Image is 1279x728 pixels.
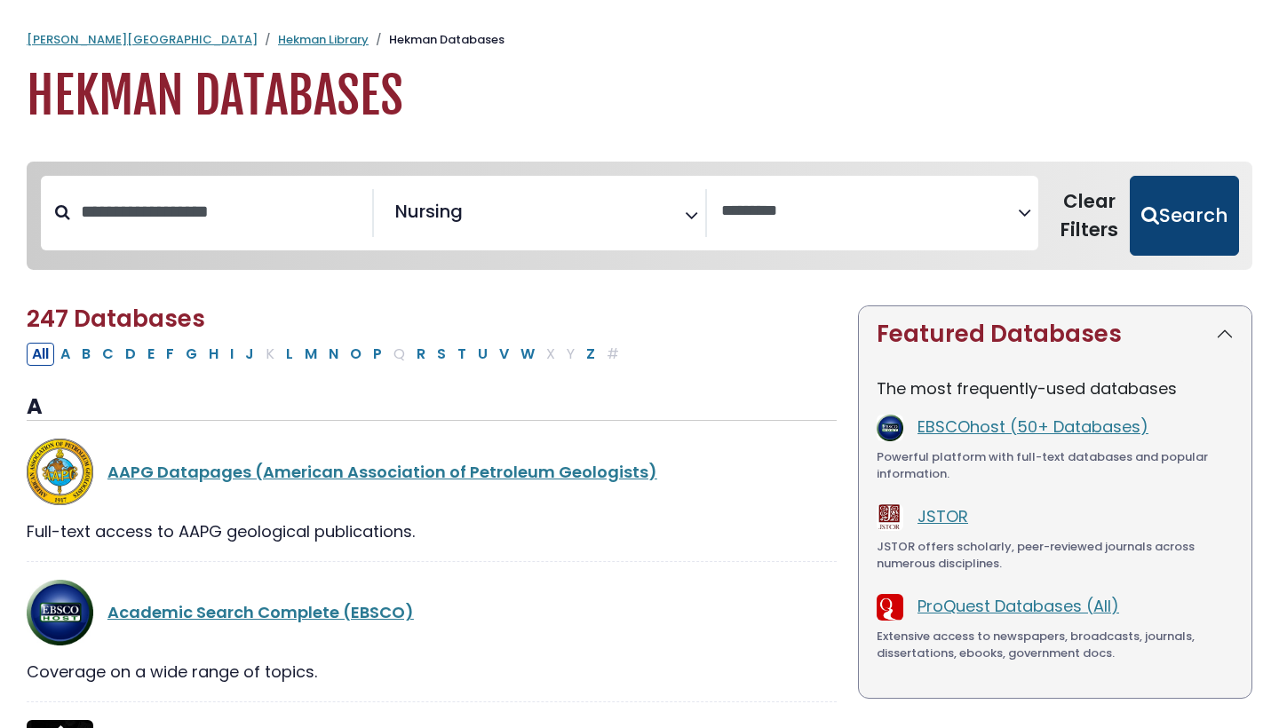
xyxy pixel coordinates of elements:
button: Filter Results R [411,343,431,366]
span: 247 Databases [27,303,205,335]
button: Filter Results F [161,343,179,366]
button: Featured Databases [859,306,1251,362]
button: Filter Results E [142,343,160,366]
button: Filter Results S [432,343,451,366]
button: Filter Results H [203,343,224,366]
a: [PERSON_NAME][GEOGRAPHIC_DATA] [27,31,258,48]
button: Filter Results D [120,343,141,366]
a: Academic Search Complete (EBSCO) [107,601,414,623]
button: Submit for Search Results [1130,176,1239,256]
input: Search database by title or keyword [70,197,372,226]
div: Powerful platform with full-text databases and popular information. [877,448,1234,483]
a: AAPG Datapages (American Association of Petroleum Geologists) [107,461,657,483]
div: Alpha-list to filter by first letter of database name [27,342,626,364]
button: All [27,343,54,366]
button: Filter Results Z [581,343,600,366]
a: Hekman Library [278,31,369,48]
h3: A [27,394,837,421]
button: Filter Results N [323,343,344,366]
li: Nursing [388,198,463,225]
button: Filter Results W [515,343,540,366]
button: Filter Results P [368,343,387,366]
div: Full-text access to AAPG geological publications. [27,519,837,543]
div: Extensive access to newspapers, broadcasts, journals, dissertations, ebooks, government docs. [877,628,1234,662]
button: Filter Results U [473,343,493,366]
div: Coverage on a wide range of topics. [27,660,837,684]
h1: Hekman Databases [27,67,1252,126]
button: Filter Results O [345,343,367,366]
a: ProQuest Databases (All) [918,595,1119,617]
button: Filter Results G [180,343,203,366]
a: JSTOR [918,505,968,527]
button: Filter Results V [494,343,514,366]
textarea: Search [721,202,1018,221]
span: Nursing [395,198,463,225]
button: Filter Results J [240,343,259,366]
textarea: Search [466,208,479,226]
button: Filter Results T [452,343,472,366]
li: Hekman Databases [369,31,504,49]
button: Filter Results B [76,343,96,366]
button: Filter Results L [281,343,298,366]
button: Filter Results M [299,343,322,366]
nav: Search filters [27,162,1252,270]
button: Filter Results C [97,343,119,366]
div: JSTOR offers scholarly, peer-reviewed journals across numerous disciplines. [877,538,1234,573]
a: EBSCOhost (50+ Databases) [918,415,1148,438]
button: Filter Results A [55,343,75,366]
nav: breadcrumb [27,31,1252,49]
p: The most frequently-used databases [877,376,1234,400]
button: Filter Results I [225,343,239,366]
button: Clear Filters [1049,176,1130,256]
